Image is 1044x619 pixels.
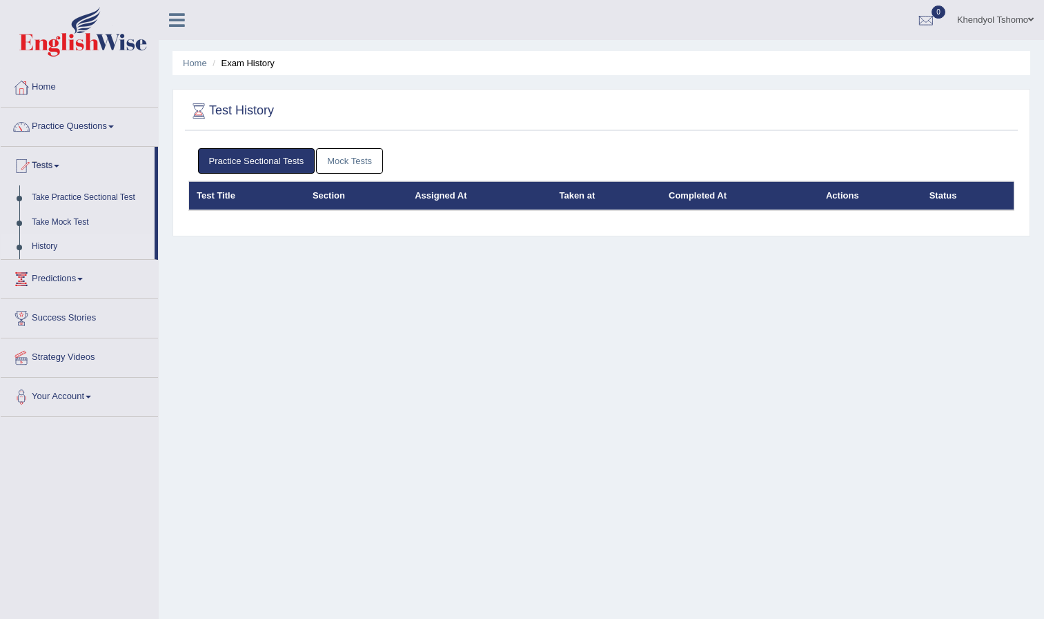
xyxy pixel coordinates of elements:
th: Assigned At [407,181,551,210]
a: Practice Questions [1,108,158,142]
th: Actions [818,181,922,210]
a: Predictions [1,260,158,294]
a: Home [183,58,207,68]
th: Completed At [661,181,818,210]
a: Take Mock Test [26,210,155,235]
a: Strategy Videos [1,338,158,373]
a: Success Stories [1,299,158,334]
a: Take Practice Sectional Test [26,185,155,210]
th: Test Title [189,181,305,210]
th: Status [922,181,1014,210]
li: Exam History [209,57,275,70]
a: Mock Tests [316,148,383,174]
span: 0 [932,6,945,19]
th: Section [305,181,407,210]
a: Tests [1,147,155,181]
a: Home [1,68,158,103]
a: Practice Sectional Tests [198,148,315,174]
h2: Test History [188,101,274,121]
a: History [26,234,155,259]
a: Your Account [1,378,158,412]
th: Taken at [551,181,661,210]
